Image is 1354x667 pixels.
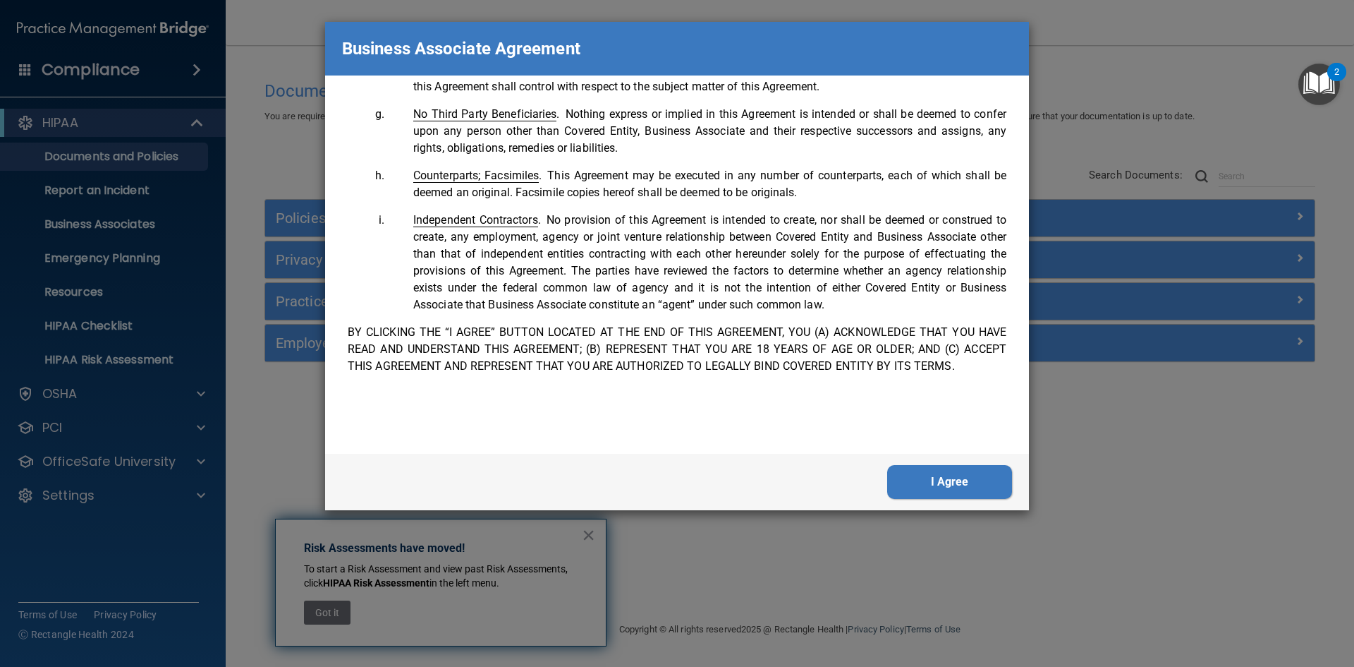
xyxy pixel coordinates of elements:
span: Counterparts; Facsimiles [413,169,539,183]
span: No Third Party Beneficiaries [413,107,556,121]
p: Business Associate Agreement [342,33,580,64]
li: No provision of this Agreement is intended to create, nor shall be deemed or construed to create,... [387,212,1006,313]
span: . [413,107,560,121]
span: . [413,169,542,182]
button: Open Resource Center, 2 new notifications [1298,64,1340,105]
li: This Agreement may be executed in any number of counterparts, each of which shall be deemed an or... [387,167,1006,201]
button: I Agree [887,465,1012,499]
span: . [413,213,541,227]
span: Independent Contractors [413,213,538,227]
iframe: Drift Widget Chat Controller [1110,567,1337,623]
li: Nothing express or implied in this Agreement is intended or shall be deemed to confer upon any pe... [387,106,1006,157]
div: 2 [1334,72,1339,90]
p: BY CLICKING THE “I AGREE” BUTTON LOCATED AT THE END OF THIS AGREEMENT, YOU (A) ACKNOWLEDGE THAT Y... [348,324,1006,375]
